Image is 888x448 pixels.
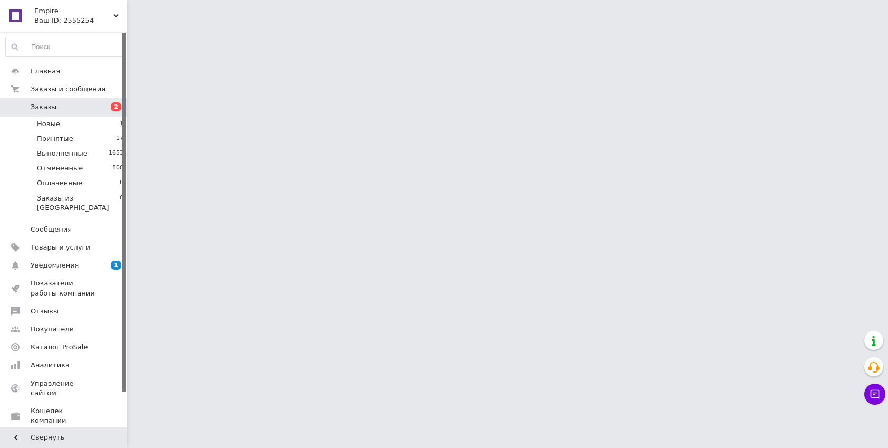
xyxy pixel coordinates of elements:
span: 1 [120,119,123,129]
span: Покупатели [31,325,74,334]
span: Новые [37,119,60,129]
span: Empire [34,6,113,16]
span: Показатели работы компании [31,279,98,298]
span: Товары и услуги [31,243,90,252]
span: 1 [111,261,121,270]
span: Заказы и сообщения [31,84,105,94]
span: 0 [120,178,123,188]
span: Сообщения [31,225,72,234]
span: Принятые [37,134,73,144]
span: Отмененные [37,164,83,173]
input: Поиск [6,37,124,56]
span: Аналитика [31,360,70,370]
span: Управление сайтом [31,379,98,398]
span: 0 [120,194,123,213]
span: Кошелек компании [31,406,98,425]
span: 17 [116,134,123,144]
span: 1653 [109,149,123,158]
span: Отзывы [31,307,59,316]
span: Главная [31,66,60,76]
div: Ваш ID: 2555254 [34,16,127,25]
span: Выполненные [37,149,88,158]
span: 2 [111,102,121,111]
span: Заказы из [GEOGRAPHIC_DATA] [37,194,120,213]
span: Оплаченные [37,178,82,188]
span: 808 [112,164,123,173]
span: Каталог ProSale [31,342,88,352]
span: Уведомления [31,261,79,270]
button: Чат с покупателем [864,384,885,405]
span: Заказы [31,102,56,112]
